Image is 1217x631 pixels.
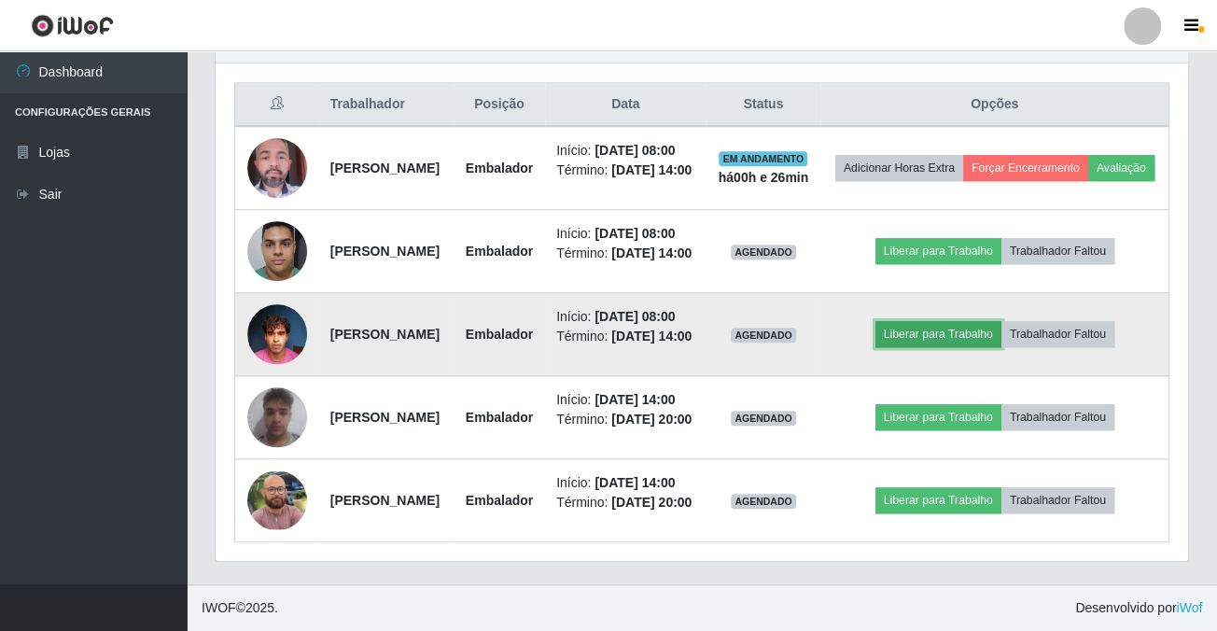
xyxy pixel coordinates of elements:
[731,494,796,509] span: AGENDADO
[595,309,675,324] time: [DATE] 08:00
[466,161,533,175] strong: Embalador
[466,327,533,342] strong: Embalador
[719,151,807,166] span: EM ANDAMENTO
[1001,321,1114,347] button: Trabalhador Faltou
[330,327,440,342] strong: [PERSON_NAME]
[875,321,1001,347] button: Liberar para Trabalho
[466,493,533,508] strong: Embalador
[611,162,692,177] time: [DATE] 14:00
[247,294,307,373] img: 1752757807847.jpeg
[247,211,307,290] img: 1738540526500.jpeg
[202,598,278,618] span: © 2025 .
[466,410,533,425] strong: Embalador
[706,83,820,127] th: Status
[247,377,307,456] img: 1734187745522.jpeg
[556,224,694,244] li: Início:
[247,128,307,207] img: 1718556919128.jpeg
[1075,598,1202,618] span: Desenvolvido por
[731,411,796,426] span: AGENDADO
[595,392,675,407] time: [DATE] 14:00
[595,143,675,158] time: [DATE] 08:00
[31,14,114,37] img: CoreUI Logo
[611,329,692,344] time: [DATE] 14:00
[595,226,675,241] time: [DATE] 08:00
[835,155,963,181] button: Adicionar Horas Extra
[611,412,692,427] time: [DATE] 20:00
[247,471,307,530] img: 1758902107724.jpeg
[556,473,694,493] li: Início:
[719,170,809,185] strong: há 00 h e 26 min
[556,327,694,346] li: Término:
[611,245,692,260] time: [DATE] 14:00
[556,244,694,263] li: Término:
[820,83,1168,127] th: Opções
[556,161,694,180] li: Término:
[330,493,440,508] strong: [PERSON_NAME]
[1176,600,1202,615] a: iWof
[731,245,796,259] span: AGENDADO
[466,244,533,259] strong: Embalador
[545,83,706,127] th: Data
[202,600,236,615] span: IWOF
[319,83,454,127] th: Trabalhador
[963,155,1088,181] button: Forçar Encerramento
[875,487,1001,513] button: Liberar para Trabalho
[875,238,1001,264] button: Liberar para Trabalho
[556,410,694,429] li: Término:
[330,244,440,259] strong: [PERSON_NAME]
[1001,238,1114,264] button: Trabalhador Faltou
[595,475,675,490] time: [DATE] 14:00
[556,307,694,327] li: Início:
[875,404,1001,430] button: Liberar para Trabalho
[1088,155,1154,181] button: Avaliação
[611,495,692,510] time: [DATE] 20:00
[556,141,694,161] li: Início:
[556,493,694,512] li: Término:
[731,328,796,343] span: AGENDADO
[1001,487,1114,513] button: Trabalhador Faltou
[1001,404,1114,430] button: Trabalhador Faltou
[330,161,440,175] strong: [PERSON_NAME]
[556,390,694,410] li: Início:
[454,83,545,127] th: Posição
[330,410,440,425] strong: [PERSON_NAME]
